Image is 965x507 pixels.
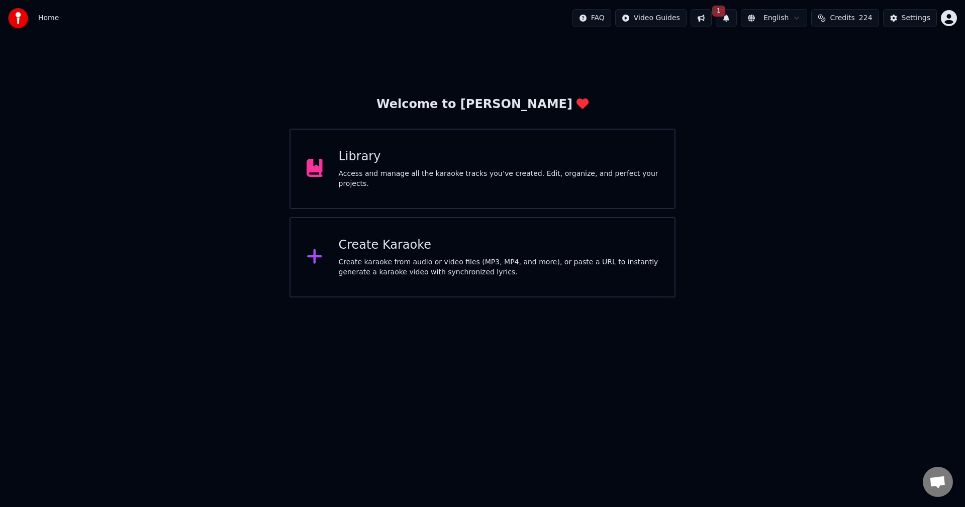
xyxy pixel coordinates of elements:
div: Create Karaoke [339,237,659,253]
a: Otevřený chat [923,467,953,497]
button: Settings [883,9,937,27]
div: Create karaoke from audio or video files (MP3, MP4, and more), or paste a URL to instantly genera... [339,257,659,277]
button: 1 [716,9,737,27]
span: 1 [712,6,725,17]
button: Credits224 [811,9,879,27]
div: Welcome to [PERSON_NAME] [376,96,589,113]
button: FAQ [572,9,611,27]
span: 224 [859,13,873,23]
button: Video Guides [615,9,687,27]
nav: breadcrumb [38,13,59,23]
div: Access and manage all the karaoke tracks you’ve created. Edit, organize, and perfect your projects. [339,169,659,189]
span: Home [38,13,59,23]
span: Credits [830,13,854,23]
div: Library [339,149,659,165]
div: Settings [902,13,930,23]
img: youka [8,8,28,28]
